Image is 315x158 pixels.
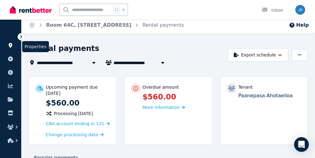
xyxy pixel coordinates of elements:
[294,137,309,152] div: Open Intercom Messenger
[46,132,104,138] a: Change processing date
[10,5,52,14] img: RentBetter
[122,7,125,12] span: k
[46,132,98,138] span: Change processing date
[29,44,99,53] h1: Rental payments
[22,41,49,52] span: Properties
[54,110,93,117] span: Processing [DATE]
[238,84,253,90] p: Tenant
[261,7,283,13] div: Inbox
[228,48,288,62] button: Export schedule
[289,21,309,29] button: Help
[142,84,179,90] p: Overdue amount
[46,84,110,96] p: Upcoming payment due [DATE]
[142,92,205,102] p: $560.00
[22,17,192,34] nav: Breadcrumb
[46,121,104,126] span: CBA account ending in 131
[238,92,301,99] p: Paanepasa Ahotaeiloa
[142,105,179,110] span: More information
[142,22,184,28] a: Rental payments
[46,98,110,108] p: $560.00
[295,5,305,15] img: Jun Rey Lahoylahoy
[46,22,131,28] a: Room 64C, [STREET_ADDRESS]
